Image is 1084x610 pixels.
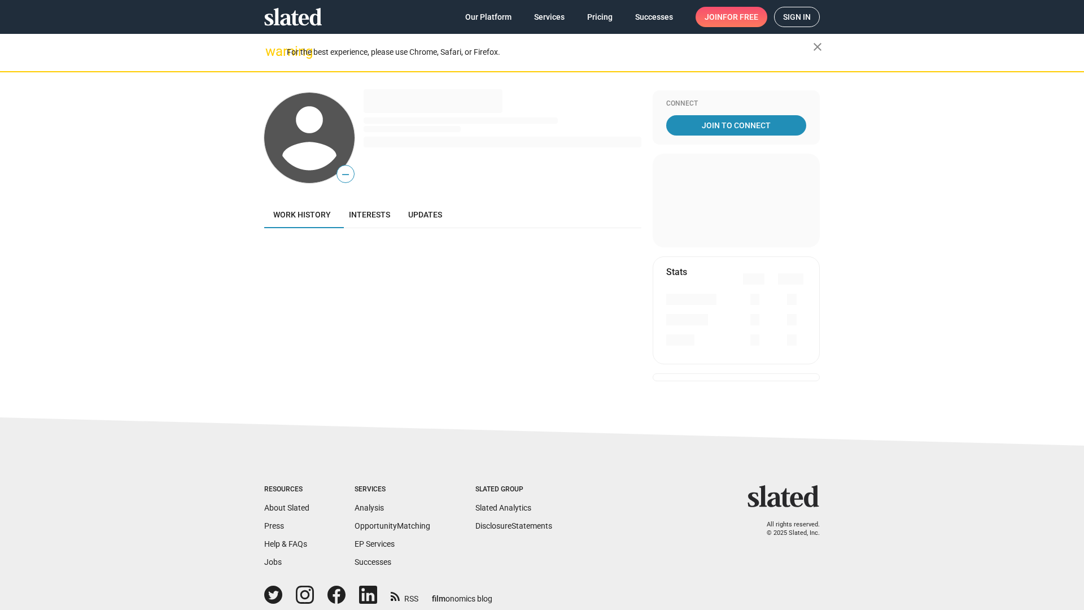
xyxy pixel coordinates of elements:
a: Sign in [774,7,820,27]
div: Services [355,485,430,494]
a: Interests [340,201,399,228]
a: Help & FAQs [264,539,307,548]
a: Slated Analytics [475,503,531,512]
span: Join [705,7,758,27]
mat-icon: close [811,40,824,54]
a: RSS [391,587,418,604]
div: For the best experience, please use Chrome, Safari, or Firefox. [287,45,813,60]
span: Pricing [587,7,613,27]
div: Connect [666,99,806,108]
a: Successes [355,557,391,567]
a: Press [264,521,284,530]
span: Updates [408,210,442,219]
span: — [337,167,354,182]
div: Slated Group [475,485,552,494]
a: About Slated [264,503,309,512]
a: DisclosureStatements [475,521,552,530]
a: OpportunityMatching [355,521,430,530]
span: Our Platform [465,7,512,27]
span: Sign in [783,7,811,27]
span: Join To Connect [668,115,804,136]
span: for free [723,7,758,27]
a: filmonomics blog [432,585,492,604]
span: Successes [635,7,673,27]
span: Services [534,7,565,27]
a: Jobs [264,557,282,567]
a: Services [525,7,574,27]
a: EP Services [355,539,395,548]
a: Updates [399,201,451,228]
a: Analysis [355,503,384,512]
p: All rights reserved. © 2025 Slated, Inc. [755,521,820,537]
a: Pricing [578,7,622,27]
span: Interests [349,210,390,219]
a: Join To Connect [666,115,806,136]
a: Successes [626,7,682,27]
span: film [432,594,445,603]
span: Work history [273,210,331,219]
a: Joinfor free [696,7,767,27]
mat-card-title: Stats [666,266,687,278]
a: Our Platform [456,7,521,27]
a: Work history [264,201,340,228]
div: Resources [264,485,309,494]
mat-icon: warning [265,45,279,58]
